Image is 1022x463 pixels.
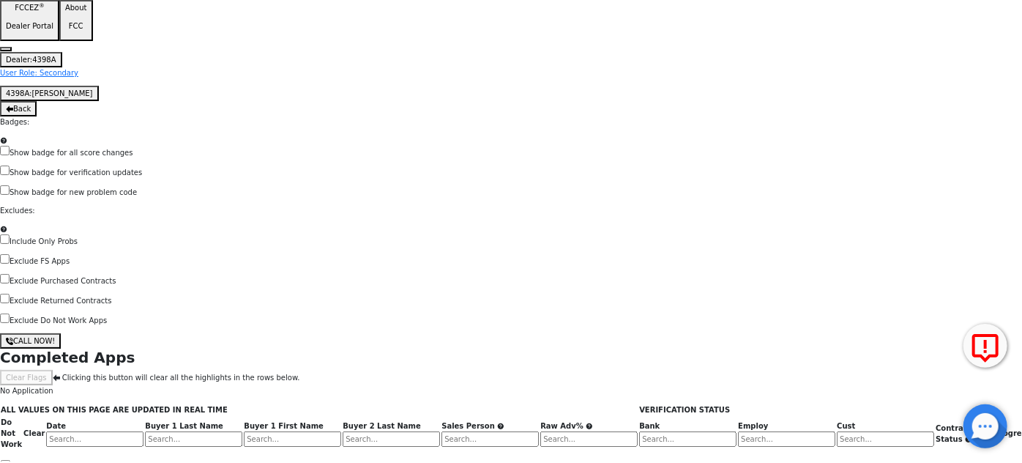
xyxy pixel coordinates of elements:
[963,324,1007,368] button: Report Error to FCC
[145,431,242,447] input: Search...
[244,431,341,447] input: Search...
[738,431,835,447] input: Search...
[6,56,32,64] span: Dealer:
[145,421,242,431] div: Buyer 1 Last Name
[738,421,835,431] div: Employ
[10,256,70,267] p: Exclude FS Apps
[39,2,45,9] sup: ®
[1,404,638,415] div: ALL VALUES ON THIS PAGE ARE UPDATED IN REAL TIME
[6,89,31,97] span: 4398A:
[639,421,736,431] div: Bank
[59,22,93,30] a: AboutFCC
[6,56,56,64] span: 4398A
[1,417,22,450] div: Do Not Work
[639,431,736,447] input: Search...
[46,431,143,447] input: Search...
[6,2,53,13] p: FCCEZ
[10,295,111,306] p: Exclude Returned Contracts
[639,404,934,415] div: VERIFICATION STATUS
[244,421,341,431] div: Buyer 1 First Name
[13,105,31,113] span: Back
[540,431,638,447] input: Search...
[837,421,934,431] div: Cust
[441,422,497,430] span: Sales Person
[441,431,539,447] input: Search...
[65,21,87,32] p: FCC
[343,431,440,447] input: Search...
[343,421,440,431] div: Buyer 2 Last Name
[6,21,53,32] p: Dealer Portal
[10,147,133,158] p: Show badge for all score changes
[540,422,586,430] span: Raw Adv%
[837,431,934,447] input: Search...
[10,236,78,247] p: Include Only Probs
[23,428,45,439] div: Clear
[936,424,971,443] span: Contract Status
[65,2,87,13] p: About
[53,374,300,382] span: Clicking this button will clear all the highlights in the rows below.
[10,315,107,326] p: Exclude Do Not Work Apps
[46,421,143,431] div: Date
[10,275,116,286] p: Exclude Purchased Contracts
[10,187,137,198] p: Show badge for new problem code
[6,89,93,97] span: [PERSON_NAME]
[10,167,142,178] p: Show badge for verification updates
